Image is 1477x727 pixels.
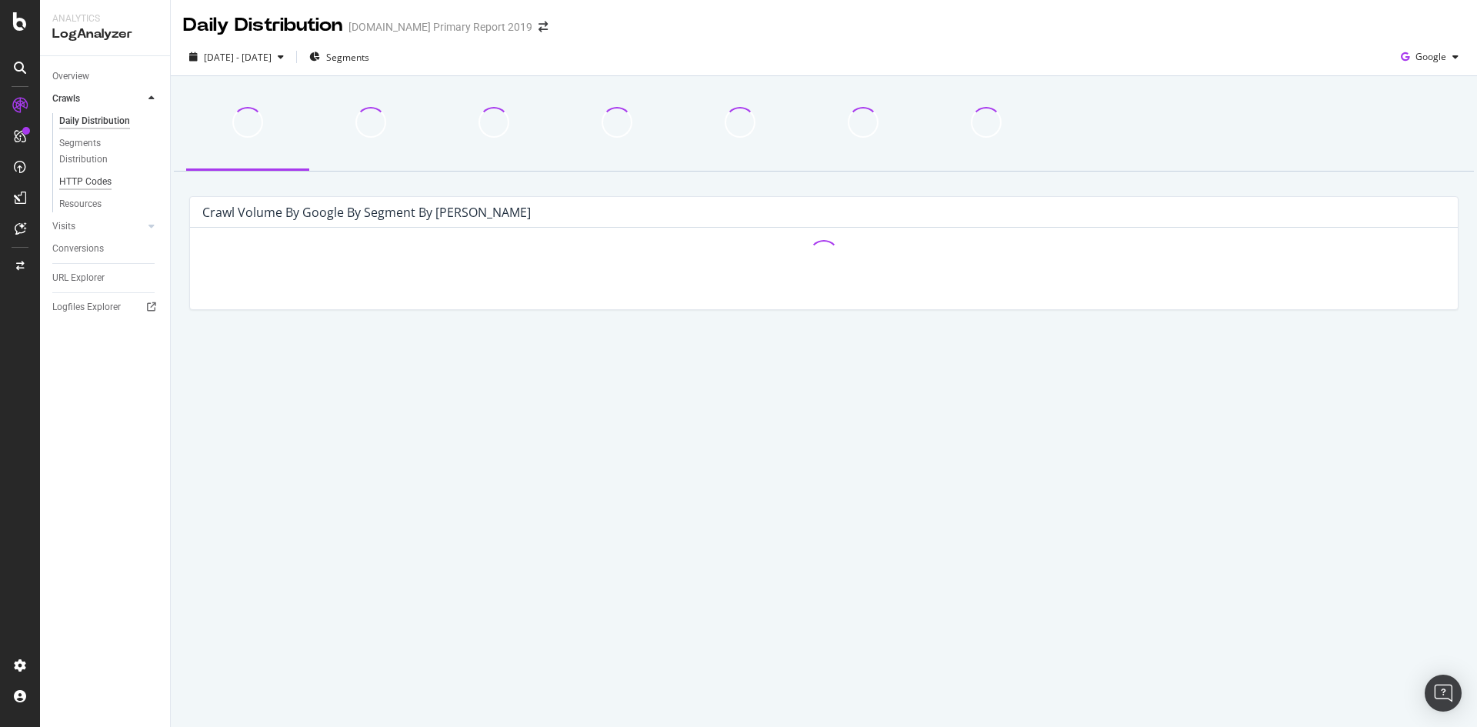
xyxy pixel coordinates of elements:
[52,241,104,257] div: Conversions
[52,241,159,257] a: Conversions
[202,205,531,220] div: Crawl Volume by google by Segment by [PERSON_NAME]
[204,51,272,64] span: [DATE] - [DATE]
[59,135,159,168] a: Segments Distribution
[183,45,290,69] button: [DATE] - [DATE]
[52,91,144,107] a: Crawls
[59,135,145,168] div: Segments Distribution
[59,196,102,212] div: Resources
[1415,50,1446,63] span: Google
[326,51,369,64] span: Segments
[52,12,158,25] div: Analytics
[303,45,375,69] button: Segments
[59,174,159,190] a: HTTP Codes
[52,68,89,85] div: Overview
[52,218,144,235] a: Visits
[59,174,112,190] div: HTTP Codes
[1395,45,1465,69] button: Google
[59,113,130,129] div: Daily Distribution
[52,270,105,286] div: URL Explorer
[52,68,159,85] a: Overview
[538,22,548,32] div: arrow-right-arrow-left
[52,218,75,235] div: Visits
[348,19,532,35] div: [DOMAIN_NAME] Primary Report 2019
[1425,675,1462,712] div: Open Intercom Messenger
[52,91,80,107] div: Crawls
[59,196,159,212] a: Resources
[52,25,158,43] div: LogAnalyzer
[183,12,342,38] div: Daily Distribution
[59,113,159,129] a: Daily Distribution
[52,299,159,315] a: Logfiles Explorer
[52,270,159,286] a: URL Explorer
[52,299,121,315] div: Logfiles Explorer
